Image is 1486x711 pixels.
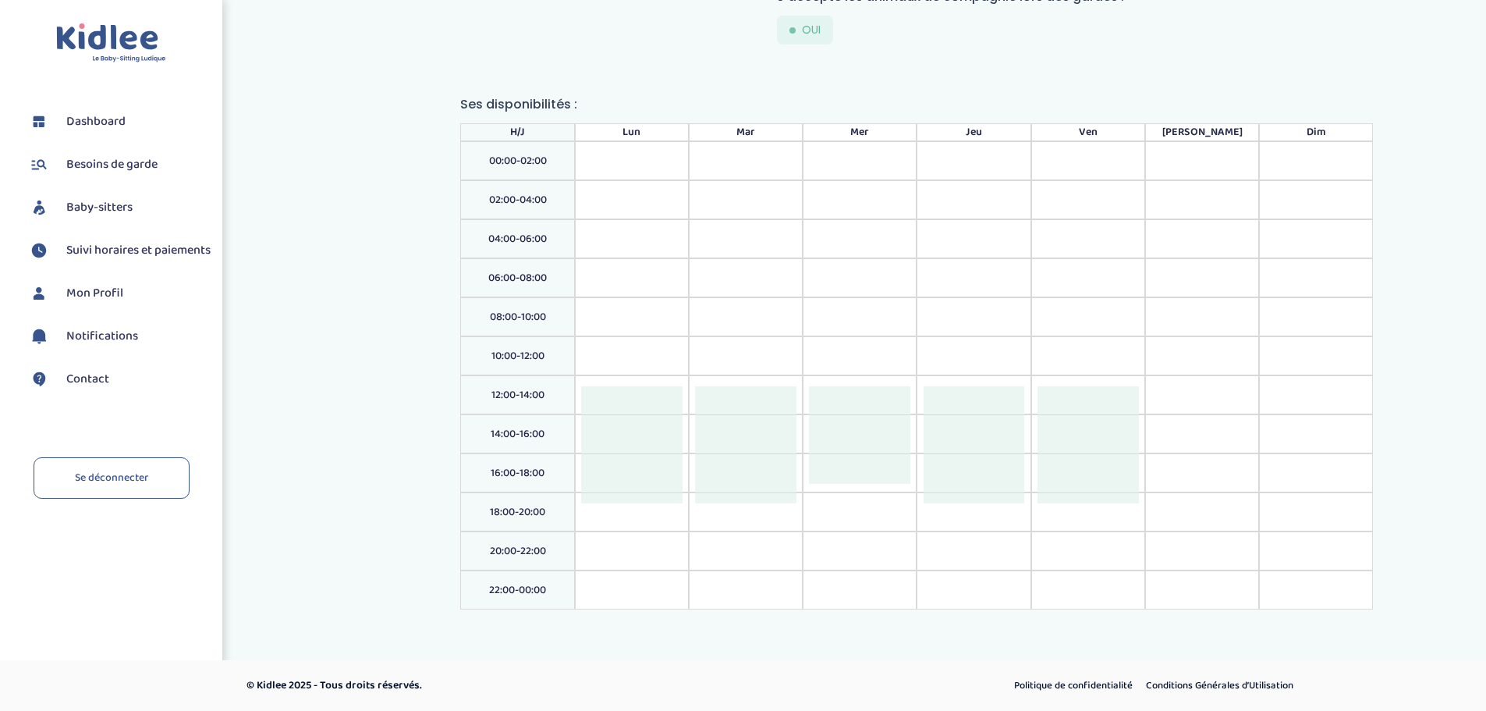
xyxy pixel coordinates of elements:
[1009,676,1138,696] a: Politique de confidentialité
[27,368,211,391] a: Contact
[460,492,574,531] td: 18:00-20:00
[460,180,574,219] td: 02:00-04:00
[27,325,211,348] a: Notifications
[66,198,133,217] span: Baby-sitters
[27,153,211,176] a: Besoins de garde
[460,297,574,336] td: 08:00-10:00
[27,153,51,176] img: besoin.svg
[34,457,190,499] a: Se déconnecter
[460,219,574,258] td: 04:00-06:00
[27,196,211,219] a: Baby-sitters
[27,239,51,262] img: suivihoraire.svg
[66,284,123,303] span: Mon Profil
[803,123,917,141] th: Mer
[66,241,211,260] span: Suivi horaires et paiements
[460,531,574,571] td: 20:00-22:00
[27,110,51,133] img: dashboard.svg
[246,677,810,694] p: © Kidlee 2025 - Tous droits réservés.
[689,123,803,141] th: Mar
[66,112,126,131] span: Dashboard
[1031,123,1145,141] th: Ven
[460,375,574,414] td: 12:00-14:00
[66,370,109,389] span: Contact
[460,141,574,180] td: 00:00-02:00
[56,23,166,63] img: logo.svg
[1145,123,1259,141] th: [PERSON_NAME]
[27,196,51,219] img: babysitters.svg
[460,414,574,453] td: 14:00-16:00
[27,368,51,391] img: contact.svg
[66,155,158,174] span: Besoins de garde
[1259,123,1373,141] th: Dim
[460,336,574,375] td: 10:00-12:00
[460,453,574,492] td: 16:00-18:00
[575,123,689,141] th: Lun
[27,282,211,305] a: Mon Profil
[460,258,574,297] td: 06:00-08:00
[460,571,574,610] td: 22:00-00:00
[1140,676,1299,696] a: Conditions Générales d’Utilisation
[66,327,138,346] span: Notifications
[27,239,211,262] a: Suivi horaires et paiements
[27,325,51,348] img: notification.svg
[460,94,1373,114] h4: Ses disponibilités :
[27,110,211,133] a: Dashboard
[27,282,51,305] img: profil.svg
[802,22,821,38] span: OUI
[917,123,1030,141] th: Jeu
[460,123,574,141] th: H/J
